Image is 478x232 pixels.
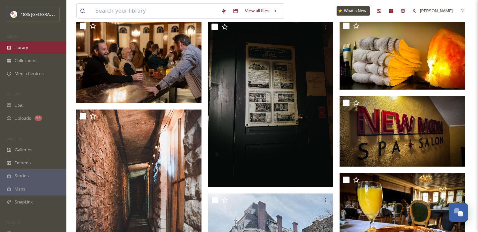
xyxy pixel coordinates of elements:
[7,136,22,141] span: WIDGETS
[15,160,31,166] span: Embeds
[409,4,456,17] a: [PERSON_NAME]
[15,199,33,205] span: SnapLink
[15,70,44,77] span: Media Centres
[340,19,465,90] img: @waywardson119 2 (9).jpg
[15,147,33,153] span: Galleries
[11,11,17,18] img: logos.png
[15,186,26,192] span: Maps
[92,4,218,18] input: Search your library
[7,220,20,225] span: SOCIALS
[21,11,73,17] span: 1886 [GEOGRAPHIC_DATA]
[15,173,29,179] span: Stories
[76,19,201,103] img: 109_Crescent_winterbar_print_onionstudio.jpg
[15,57,37,64] span: Collections
[7,92,21,97] span: COLLECT
[15,44,28,51] span: Library
[449,203,468,222] button: Open Chat
[420,8,453,14] span: [PERSON_NAME]
[340,96,465,167] img: @waywardson119 2 (52).jpg
[15,102,24,109] span: UGC
[15,115,31,121] span: Uploads
[242,4,280,17] a: View all files
[7,34,18,39] span: MEDIA
[35,116,42,121] div: 93
[337,6,370,16] a: What's New
[208,20,333,187] img: kla_meatsworld (163).jpg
